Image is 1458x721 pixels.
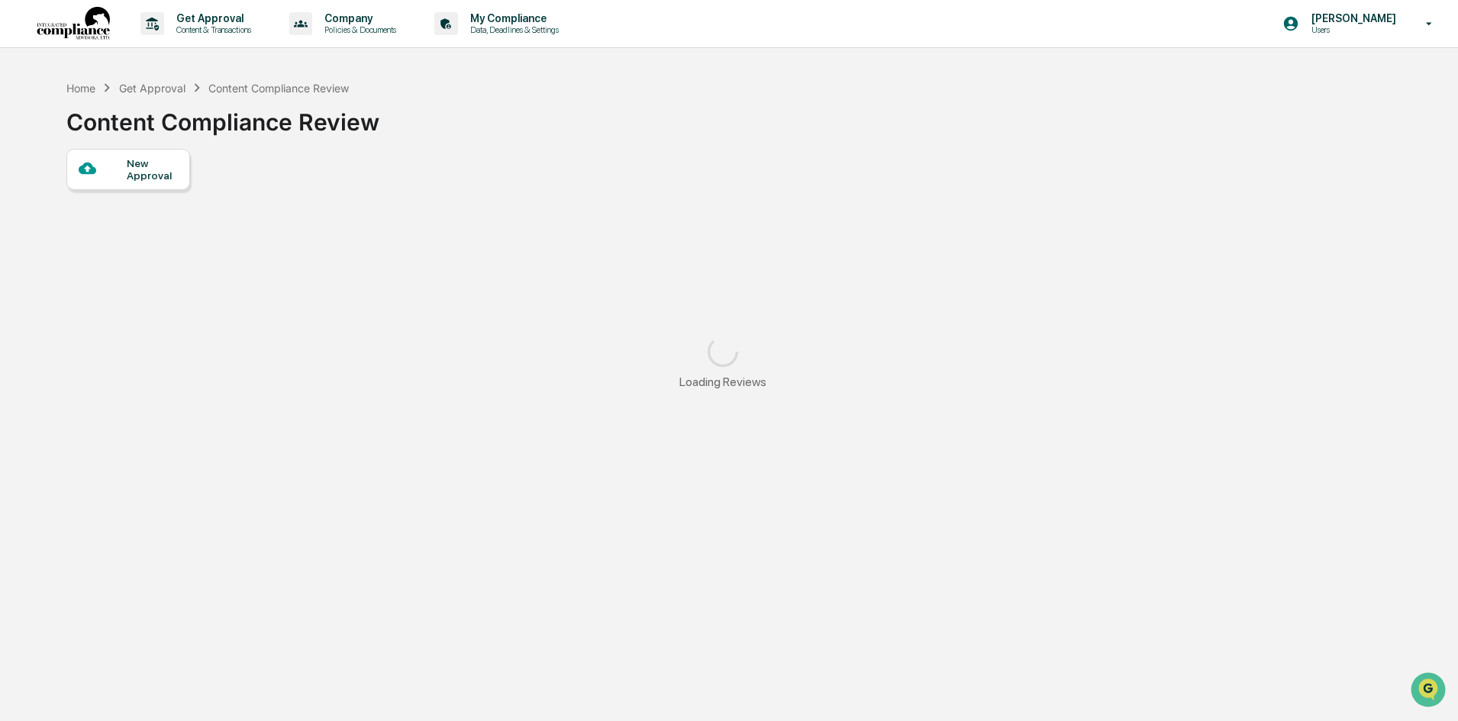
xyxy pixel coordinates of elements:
[111,194,123,206] div: 🗄️
[66,96,379,136] div: Content Compliance Review
[15,223,27,235] div: 🔎
[105,186,195,214] a: 🗄️Attestations
[119,82,185,95] div: Get Approval
[31,192,98,208] span: Preclearance
[1409,671,1450,712] iframe: Open customer support
[1299,24,1404,35] p: Users
[260,121,278,140] button: Start new chat
[66,82,95,95] div: Home
[312,24,404,35] p: Policies & Documents
[31,221,96,237] span: Data Lookup
[9,186,105,214] a: 🖐️Preclearance
[458,24,566,35] p: Data, Deadlines & Settings
[52,117,250,132] div: Start new chat
[15,194,27,206] div: 🖐️
[1299,12,1404,24] p: [PERSON_NAME]
[679,375,766,389] div: Loading Reviews
[164,12,259,24] p: Get Approval
[208,82,349,95] div: Content Compliance Review
[15,117,43,144] img: 1746055101610-c473b297-6a78-478c-a979-82029cc54cd1
[127,157,178,182] div: New Approval
[458,12,566,24] p: My Compliance
[164,24,259,35] p: Content & Transactions
[52,132,193,144] div: We're available if you need us!
[15,32,278,56] p: How can we help?
[108,258,185,270] a: Powered byPylon
[9,215,102,243] a: 🔎Data Lookup
[126,192,189,208] span: Attestations
[312,12,404,24] p: Company
[152,259,185,270] span: Pylon
[37,7,110,41] img: logo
